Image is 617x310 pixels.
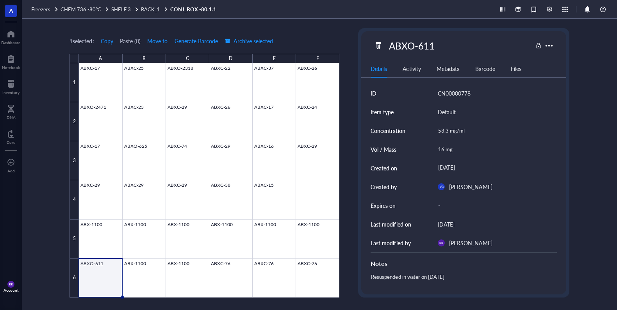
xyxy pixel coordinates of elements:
[70,220,79,259] div: 5
[511,64,521,73] div: Files
[371,126,405,135] div: Concentration
[7,128,15,145] a: Core
[371,201,396,210] div: Expires on
[371,182,397,191] div: Created by
[70,259,79,298] div: 6
[371,89,376,97] div: ID
[2,78,20,95] a: Inventory
[7,115,16,120] div: DNA
[7,168,15,173] div: Add
[111,6,169,13] a: SHELF 3RACK_1
[61,5,101,13] span: CHEM 736 -80°C
[143,54,146,63] div: B
[371,145,396,154] div: Vol / Mass
[2,65,20,70] div: Notebook
[31,5,50,13] span: Freezers
[273,54,276,63] div: E
[435,161,553,175] div: [DATE]
[9,282,12,286] span: RR
[2,53,20,70] a: Notebook
[371,239,410,247] div: Last modified by
[225,35,273,47] button: Archive selected
[316,54,319,63] div: F
[70,141,79,180] div: 3
[1,40,21,45] div: Dashboard
[174,35,218,47] button: Generate Barcode
[7,140,15,145] div: Core
[385,37,438,54] div: ABXO-611
[120,35,141,47] button: Paste (0)
[70,63,79,102] div: 1
[9,6,13,16] span: A
[70,37,94,45] div: 1 selected:
[435,122,553,139] div: 53.3 mg/ml
[438,107,456,117] div: Default
[186,54,189,63] div: C
[7,103,16,120] a: DNA
[371,259,556,268] div: Notes
[101,38,113,44] span: Copy
[449,238,492,248] div: [PERSON_NAME]
[61,6,110,13] a: CHEM 736 -80°C
[435,141,553,158] div: 16 mg
[70,102,79,141] div: 2
[371,108,394,116] div: Item type
[371,164,397,172] div: Created on
[147,35,168,47] button: Move to
[371,220,411,229] div: Last modified on
[4,288,19,292] div: Account
[229,54,232,63] div: D
[70,180,79,219] div: 4
[439,185,443,188] span: VB
[2,90,20,95] div: Inventory
[449,182,492,191] div: [PERSON_NAME]
[438,220,455,229] div: [DATE]
[147,38,168,44] span: Move to
[31,6,59,13] a: Freezers
[100,35,114,47] button: Copy
[111,5,131,13] span: SHELF 3
[438,89,471,98] div: CN00000778
[99,54,102,63] div: A
[437,64,460,73] div: Metadata
[371,64,387,73] div: Details
[225,38,273,44] span: Archive selected
[403,64,421,73] div: Activity
[367,271,553,290] div: Resuspended in water on [DATE]
[170,6,218,13] a: CONJ_BOX -80.1.1
[141,5,160,13] span: RACK_1
[1,28,21,45] a: Dashboard
[435,198,553,213] div: -
[440,241,443,244] span: RR
[475,64,495,73] div: Barcode
[175,38,218,44] span: Generate Barcode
